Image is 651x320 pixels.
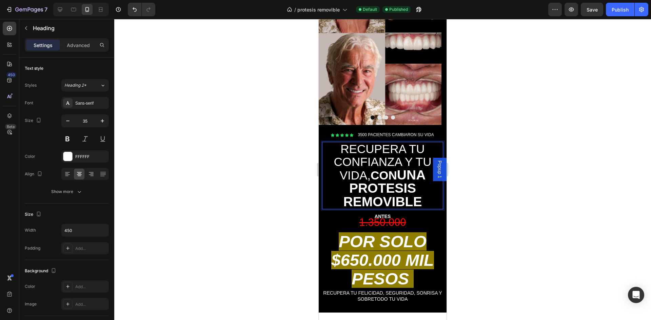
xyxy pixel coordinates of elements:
div: Beta [5,124,16,129]
div: Text style [25,65,43,71]
button: Heading 2* [61,79,109,91]
div: Size [25,210,43,219]
span: Save [587,7,598,13]
span: Default [363,6,377,13]
div: Undo/Redo [128,3,155,16]
span: / [294,6,296,13]
div: Add... [75,284,107,290]
p: Advanced [67,42,90,49]
button: Save [581,3,603,16]
p: 7 [44,5,47,14]
span: protesis removible [297,6,340,13]
div: Open Intercom Messenger [628,287,644,303]
div: Color [25,153,35,159]
button: Publish [606,3,634,16]
p: Heading [33,24,106,32]
button: 7 [3,3,51,16]
span: Heading 2* [64,82,86,88]
button: Show more [25,186,109,198]
div: Font [25,100,33,106]
div: Align [25,170,44,179]
div: Color [25,283,35,290]
span: Published [389,6,408,13]
div: Styles [25,82,37,88]
div: Padding [25,245,40,251]
div: Show more [51,188,83,195]
div: Size [25,116,43,125]
input: Auto [62,224,108,236]
div: FFFFFF [75,154,107,160]
p: Settings [34,42,53,49]
div: Add... [75,301,107,307]
div: Image [25,301,37,307]
div: Add... [75,246,107,252]
iframe: Design area [319,19,447,320]
div: Publish [612,6,629,13]
div: 450 [6,72,16,78]
div: Width [25,227,36,233]
div: Sans-serif [75,100,107,106]
div: Background [25,266,58,276]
